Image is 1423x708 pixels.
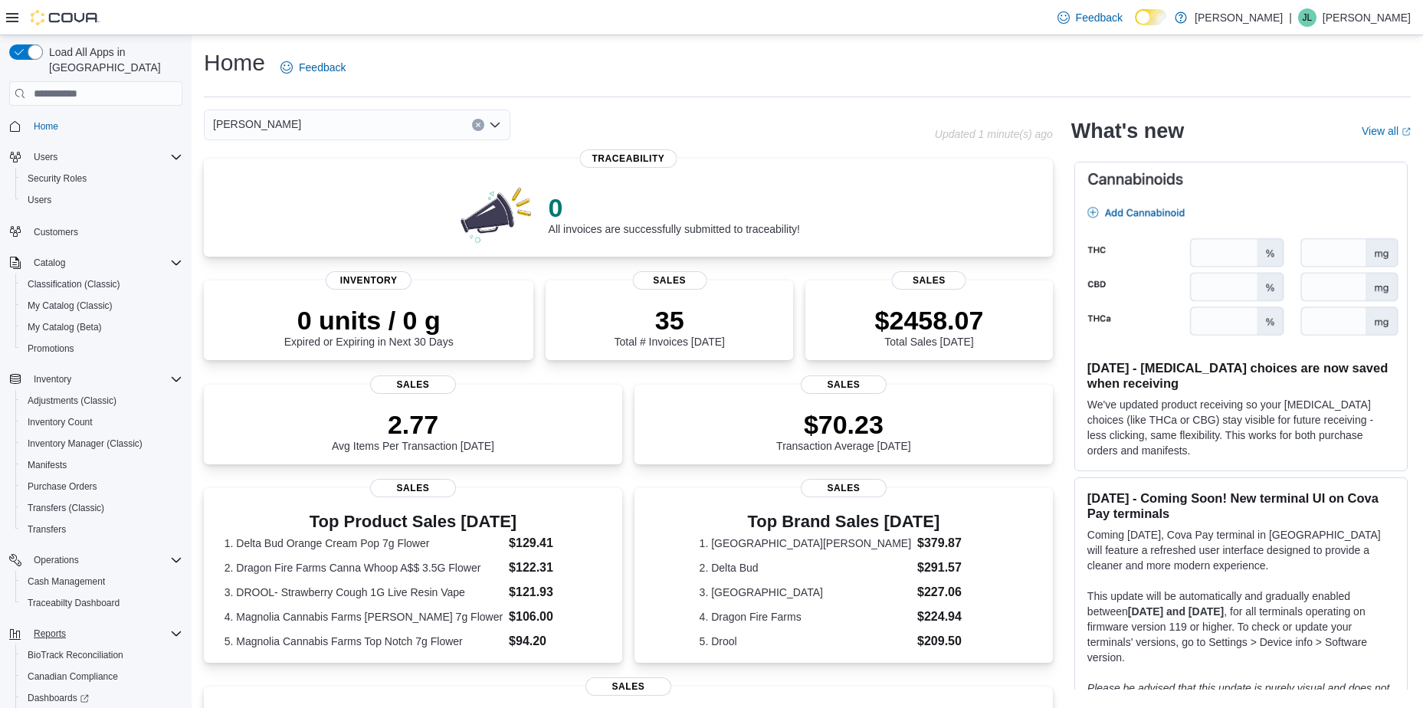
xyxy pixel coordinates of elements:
button: Canadian Compliance [15,666,189,687]
dd: $106.00 [509,608,602,626]
span: Purchase Orders [21,477,182,496]
h3: Top Product Sales [DATE] [225,513,602,531]
a: Manifests [21,456,73,474]
dd: $121.93 [509,583,602,601]
span: Cash Management [28,575,105,588]
span: Catalog [34,257,65,269]
dt: 4. Magnolia Cannabis Farms [PERSON_NAME] 7g Flower [225,609,503,624]
button: Customers [3,220,189,242]
a: Purchase Orders [21,477,103,496]
span: Transfers (Classic) [28,502,104,514]
button: Clear input [472,119,484,131]
span: Sales [801,375,887,394]
span: Dark Mode [1135,25,1136,26]
a: My Catalog (Beta) [21,318,108,336]
span: Transfers (Classic) [21,499,182,517]
p: Coming [DATE], Cova Pay terminal in [GEOGRAPHIC_DATA] will feature a refreshed user interface des... [1087,527,1395,573]
span: My Catalog (Beta) [28,321,102,333]
button: Traceabilty Dashboard [15,592,189,614]
div: Total # Invoices [DATE] [614,305,724,348]
span: Load All Apps in [GEOGRAPHIC_DATA] [43,44,182,75]
p: $70.23 [776,409,911,440]
span: Sales [370,479,456,497]
button: Home [3,115,189,137]
span: Security Roles [28,172,87,185]
dt: 5. Magnolia Cannabis Farms Top Notch 7g Flower [225,634,503,649]
div: Jami Lloyd [1298,8,1316,27]
span: Inventory Count [21,413,182,431]
span: Manifests [21,456,182,474]
button: Security Roles [15,168,189,189]
span: Cash Management [21,572,182,591]
dd: $227.06 [917,583,988,601]
span: Customers [34,226,78,238]
p: | [1289,8,1292,27]
button: Cash Management [15,571,189,592]
h3: [DATE] - [MEDICAL_DATA] choices are now saved when receiving [1087,360,1395,391]
a: My Catalog (Classic) [21,297,119,315]
a: Transfers [21,520,72,539]
span: Inventory Count [28,416,93,428]
button: Inventory [3,369,189,390]
span: Inventory Manager (Classic) [28,438,143,450]
span: Operations [28,551,182,569]
span: Home [28,116,182,136]
dd: $122.31 [509,559,602,577]
button: Inventory Count [15,411,189,433]
div: Avg Items Per Transaction [DATE] [332,409,494,452]
a: Home [28,117,64,136]
dt: 2. Delta Bud [700,560,911,575]
h3: [DATE] - Coming Soon! New terminal UI on Cova Pay terminals [1087,490,1395,521]
span: Inventory Manager (Classic) [21,434,182,453]
span: Feedback [299,60,346,75]
p: 0 [549,192,800,223]
button: Promotions [15,338,189,359]
dt: 4. Dragon Fire Farms [700,609,911,624]
p: 2.77 [332,409,494,440]
dt: 3. [GEOGRAPHIC_DATA] [700,585,911,600]
a: Feedback [1051,2,1129,33]
button: Adjustments (Classic) [15,390,189,411]
span: Feedback [1076,10,1123,25]
span: Adjustments (Classic) [28,395,116,407]
button: My Catalog (Classic) [15,295,189,316]
button: Open list of options [489,119,501,131]
span: Classification (Classic) [28,278,120,290]
h3: Top Brand Sales [DATE] [700,513,989,531]
span: Catalog [28,254,182,272]
dd: $291.57 [917,559,988,577]
h1: Home [204,48,265,78]
span: Users [34,151,57,163]
p: 0 units / 0 g [284,305,454,336]
span: Traceabilty Dashboard [21,594,182,612]
div: All invoices are successfully submitted to traceability! [549,192,800,235]
button: Users [3,146,189,168]
a: Promotions [21,339,80,358]
span: Promotions [21,339,182,358]
svg: External link [1402,127,1411,136]
dt: 5. Drool [700,634,911,649]
dt: 1. Delta Bud Orange Cream Pop 7g Flower [225,536,503,551]
span: Adjustments (Classic) [21,392,182,410]
h2: What's new [1071,119,1184,143]
button: Reports [28,624,72,643]
button: Catalog [3,252,189,274]
span: Sales [892,271,966,290]
p: [PERSON_NAME] [1323,8,1411,27]
a: Users [21,191,57,209]
span: Purchase Orders [28,480,97,493]
dt: 3. DROOL- Strawberry Cough 1G Live Resin Vape [225,585,503,600]
span: Traceabilty Dashboard [28,597,120,609]
span: Dashboards [21,689,182,707]
div: Expired or Expiring in Next 30 Days [284,305,454,348]
button: Classification (Classic) [15,274,189,295]
button: Transfers [15,519,189,540]
dd: $209.50 [917,632,988,651]
a: Inventory Count [21,413,99,431]
span: Dashboards [28,692,89,704]
span: Security Roles [21,169,182,188]
p: We've updated product receiving so your [MEDICAL_DATA] choices (like THCa or CBG) stay visible fo... [1087,397,1395,458]
span: Traceability [579,149,677,168]
span: Customers [28,221,182,241]
a: Inventory Manager (Classic) [21,434,149,453]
